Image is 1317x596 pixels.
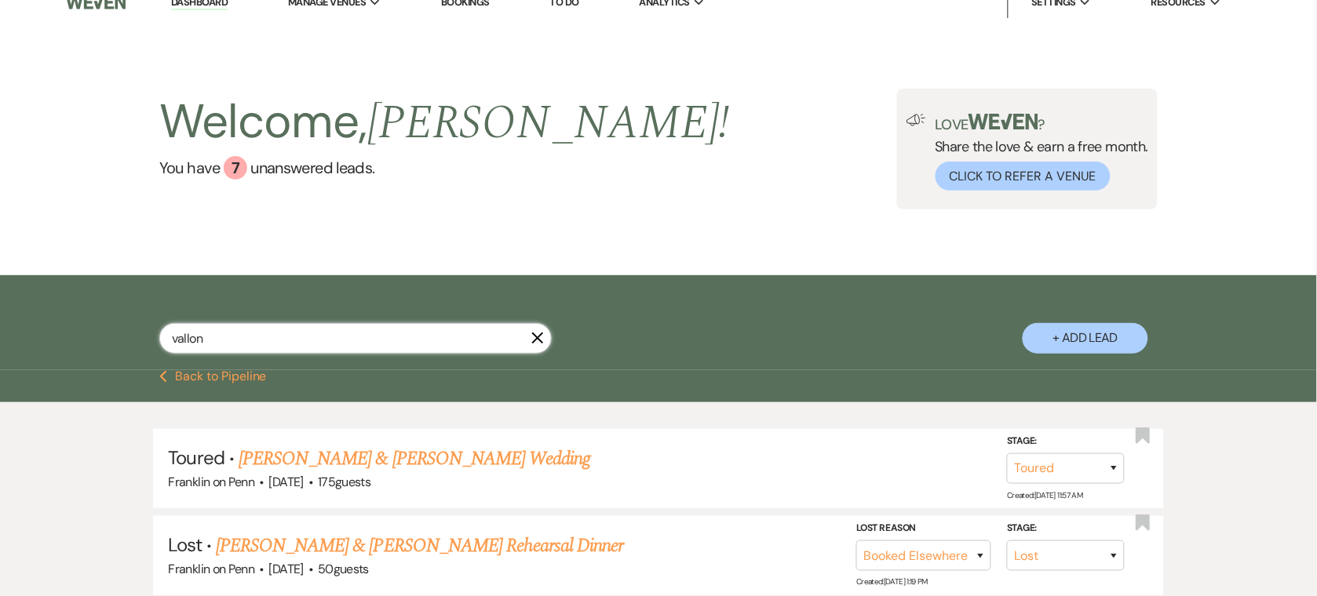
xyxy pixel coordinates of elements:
[969,114,1038,129] img: weven-logo-green.svg
[367,87,730,159] span: [PERSON_NAME] !
[926,114,1149,191] div: Share the love & earn a free month.
[269,561,304,577] span: [DATE]
[936,114,1149,132] p: Love ?
[159,156,730,180] a: You have 7 unanswered leads.
[907,114,926,126] img: loud-speaker-illustration.svg
[239,445,590,473] a: [PERSON_NAME] & [PERSON_NAME] Wedding
[318,561,369,577] span: 50 guests
[169,532,202,557] span: Lost
[169,445,224,470] span: Toured
[1007,433,1125,450] label: Stage:
[224,156,247,180] div: 7
[159,323,552,354] input: Search by name, event date, email address or phone number
[1007,520,1125,537] label: Stage:
[216,532,624,560] a: [PERSON_NAME] & [PERSON_NAME] Rehearsal Dinner
[1023,323,1148,354] button: + Add Lead
[269,474,304,490] span: [DATE]
[169,474,255,490] span: Franklin on Penn
[318,474,370,490] span: 175 guests
[159,89,730,156] h2: Welcome,
[159,370,267,383] button: Back to Pipeline
[1007,490,1082,500] span: Created: [DATE] 11:57 AM
[936,162,1111,191] button: Click to Refer a Venue
[856,520,991,537] label: Lost Reason
[169,561,255,577] span: Franklin on Penn
[856,577,928,587] span: Created: [DATE] 1:19 PM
